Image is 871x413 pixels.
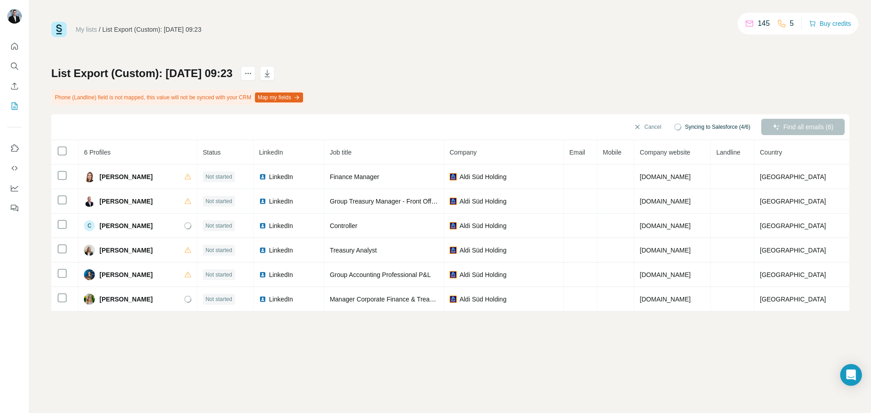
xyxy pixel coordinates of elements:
[460,221,507,230] span: Aldi Süd Holding
[7,140,22,156] button: Use Surfe on LinkedIn
[206,246,232,254] span: Not started
[99,246,152,255] span: [PERSON_NAME]
[330,296,466,303] span: Manager Corporate Finance & Treasury Projects
[7,160,22,176] button: Use Surfe API
[450,296,457,303] img: company-logo
[269,197,293,206] span: LinkedIn
[7,38,22,54] button: Quick start
[603,149,621,156] span: Mobile
[330,271,431,278] span: Group Accounting Professional P&L
[640,149,690,156] span: Company website
[7,200,22,216] button: Feedback
[460,197,507,206] span: Aldi Süd Holding
[450,149,477,156] span: Company
[450,198,457,205] img: company-logo
[330,173,379,180] span: Finance Manager
[330,222,357,229] span: Controller
[460,295,507,304] span: Aldi Süd Holding
[99,25,101,34] li: /
[259,247,266,254] img: LinkedIn logo
[330,149,352,156] span: Job title
[255,92,303,102] button: Map my fields
[460,270,507,279] span: Aldi Süd Holding
[790,18,794,29] p: 5
[259,149,283,156] span: LinkedIn
[51,90,305,105] div: Phone (Landline) field is not mapped, this value will not be synced with your CRM
[760,198,826,205] span: [GEOGRAPHIC_DATA]
[51,66,233,81] h1: List Export (Custom): [DATE] 09:23
[99,172,152,181] span: [PERSON_NAME]
[84,220,95,231] div: C
[7,180,22,196] button: Dashboard
[99,221,152,230] span: [PERSON_NAME]
[760,173,826,180] span: [GEOGRAPHIC_DATA]
[450,271,457,278] img: company-logo
[259,198,266,205] img: LinkedIn logo
[760,296,826,303] span: [GEOGRAPHIC_DATA]
[460,246,507,255] span: Aldi Süd Holding
[206,197,232,205] span: Not started
[460,172,507,181] span: Aldi Süd Holding
[640,173,690,180] span: [DOMAIN_NAME]
[269,295,293,304] span: LinkedIn
[760,271,826,278] span: [GEOGRAPHIC_DATA]
[51,22,67,37] img: Surfe Logo
[760,149,782,156] span: Country
[259,296,266,303] img: LinkedIn logo
[716,149,740,156] span: Landline
[206,173,232,181] span: Not started
[450,173,457,180] img: company-logo
[640,222,690,229] span: [DOMAIN_NAME]
[760,222,826,229] span: [GEOGRAPHIC_DATA]
[330,198,548,205] span: Group Treasury Manager - Front Office - ALDI SÜD Financial Services GmbH
[206,295,232,303] span: Not started
[7,58,22,74] button: Search
[84,294,95,305] img: Avatar
[84,149,110,156] span: 6 Profiles
[7,98,22,114] button: My lists
[640,198,690,205] span: [DOMAIN_NAME]
[259,222,266,229] img: LinkedIn logo
[640,296,690,303] span: [DOMAIN_NAME]
[259,271,266,278] img: LinkedIn logo
[203,149,221,156] span: Status
[760,247,826,254] span: [GEOGRAPHIC_DATA]
[758,18,770,29] p: 145
[84,269,95,280] img: Avatar
[76,26,97,33] a: My lists
[84,171,95,182] img: Avatar
[206,271,232,279] span: Not started
[450,247,457,254] img: company-logo
[685,123,750,131] span: Syncing to Salesforce (4/6)
[269,246,293,255] span: LinkedIn
[84,196,95,207] img: Avatar
[450,222,457,229] img: company-logo
[84,245,95,256] img: Avatar
[269,270,293,279] span: LinkedIn
[640,271,690,278] span: [DOMAIN_NAME]
[99,295,152,304] span: [PERSON_NAME]
[269,221,293,230] span: LinkedIn
[99,197,152,206] span: [PERSON_NAME]
[269,172,293,181] span: LinkedIn
[569,149,585,156] span: Email
[259,173,266,180] img: LinkedIn logo
[103,25,201,34] div: List Export (Custom): [DATE] 09:23
[206,222,232,230] span: Not started
[241,66,255,81] button: actions
[809,17,851,30] button: Buy credits
[627,119,668,135] button: Cancel
[640,247,690,254] span: [DOMAIN_NAME]
[7,9,22,24] img: Avatar
[330,247,377,254] span: Treasury Analyst
[7,78,22,94] button: Enrich CSV
[840,364,862,386] div: Open Intercom Messenger
[99,270,152,279] span: [PERSON_NAME]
